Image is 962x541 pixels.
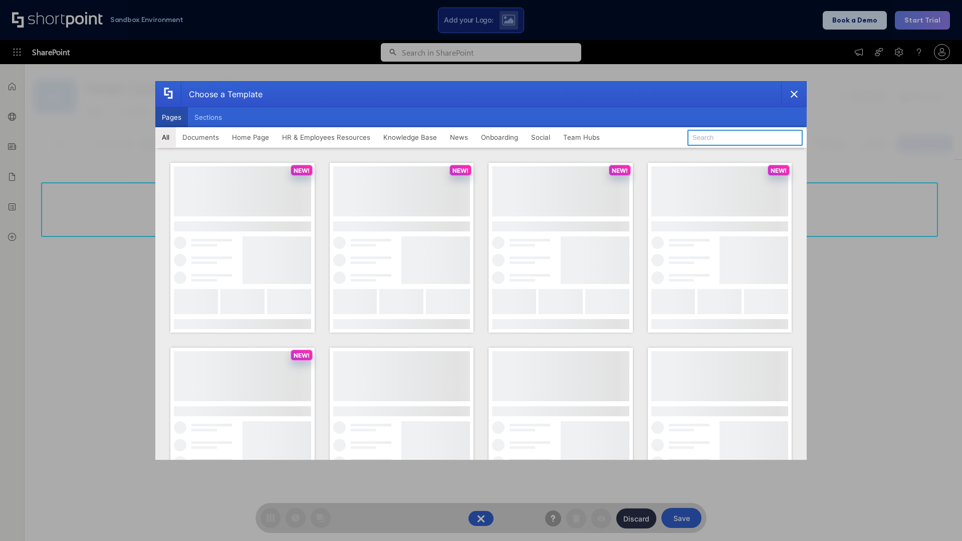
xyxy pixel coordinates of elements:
button: Home Page [225,127,276,147]
div: Choose a Template [181,82,263,107]
p: NEW! [294,352,310,359]
button: News [443,127,474,147]
button: Onboarding [474,127,525,147]
button: All [155,127,176,147]
p: NEW! [771,167,787,174]
button: Knowledge Base [377,127,443,147]
iframe: Chat Widget [912,493,962,541]
button: Sections [188,107,228,127]
p: NEW! [294,167,310,174]
input: Search [687,130,803,146]
p: NEW! [452,167,468,174]
button: Documents [176,127,225,147]
button: Pages [155,107,188,127]
div: template selector [155,81,807,460]
button: Social [525,127,557,147]
button: Team Hubs [557,127,606,147]
button: HR & Employees Resources [276,127,377,147]
p: NEW! [612,167,628,174]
